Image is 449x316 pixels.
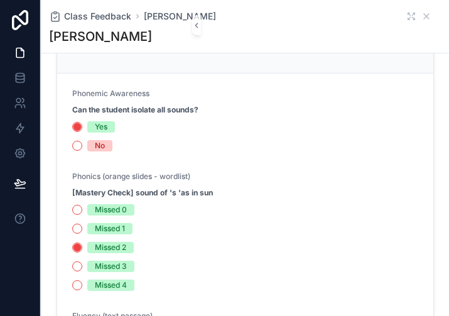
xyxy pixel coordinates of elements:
span: Phonics (orange slides - wordlist) [72,172,190,181]
div: Yes [95,121,107,133]
div: Missed 4 [95,280,127,291]
a: Class Feedback [49,10,131,23]
strong: Can the student isolate all sounds? [72,105,198,115]
span: Class Feedback [64,10,131,23]
strong: [Mastery Check] sound of 's 'as in sun [72,188,213,198]
div: Missed 3 [95,261,127,272]
span: Phonemic Awareness [72,89,149,98]
div: Missed 0 [95,204,127,215]
div: No [95,140,105,151]
h1: [PERSON_NAME] [49,28,152,45]
div: Missed 2 [95,242,126,253]
a: [PERSON_NAME] [144,10,216,23]
div: Missed 1 [95,223,125,234]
